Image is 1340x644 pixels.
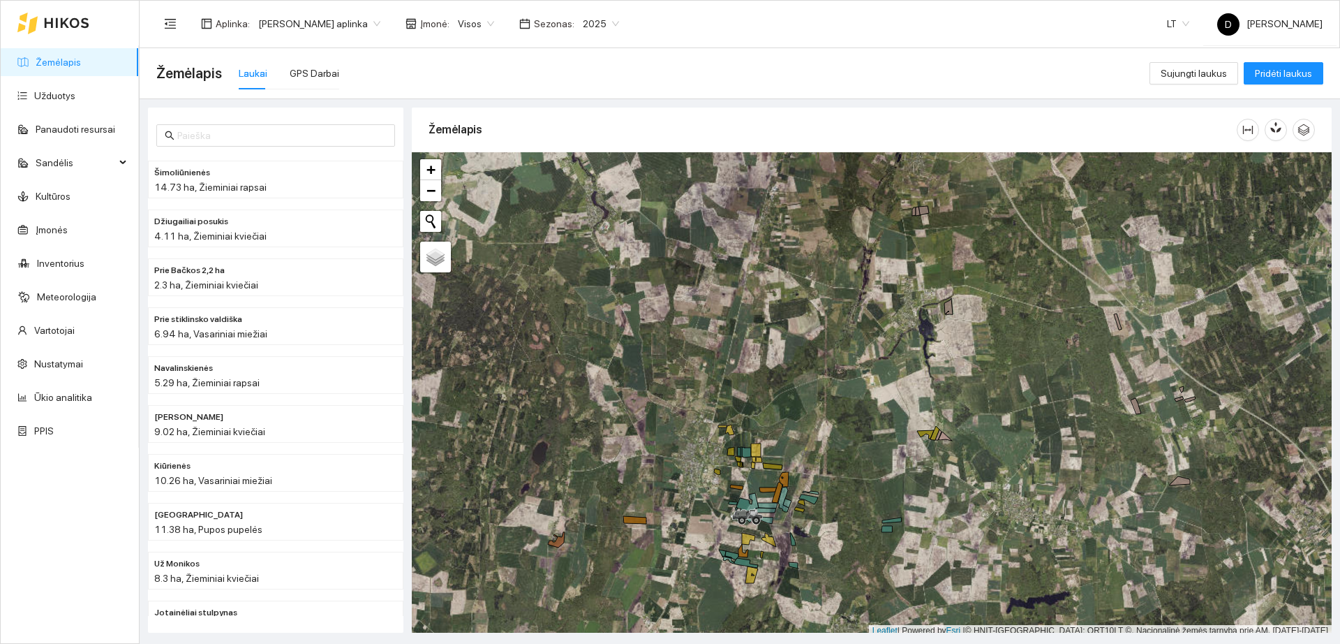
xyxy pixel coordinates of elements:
span: menu-fold [164,17,177,30]
span: [PERSON_NAME] [1217,18,1323,29]
a: Kultūros [36,191,70,202]
div: GPS Darbai [290,66,339,81]
a: PPIS [34,425,54,437]
a: Layers [420,242,451,272]
span: Navalinskienės [154,362,213,375]
a: Esri [946,626,961,636]
a: Užduotys [34,90,75,101]
span: Sandėlis [36,149,115,177]
span: search [165,131,174,140]
span: Prie Ažuoliuko [154,411,223,424]
span: shop [405,18,417,29]
span: Džiugailiai posukis [154,215,228,228]
span: 4.11 ha, Žieminiai kviečiai [154,230,267,242]
a: Vartotojai [34,325,75,336]
span: Aplinka : [216,16,250,31]
div: Laukai [239,66,267,81]
button: menu-fold [156,10,184,38]
span: Įmonė : [420,16,449,31]
span: 11.38 ha, Pupos pupelės [154,524,262,535]
a: Sujungti laukus [1149,68,1238,79]
span: 8.3 ha, Žieminiai kviečiai [154,573,259,584]
span: column-width [1237,124,1258,136]
span: 2025 [583,13,619,34]
span: Mileikiškės [154,508,243,522]
a: Zoom in [420,159,441,180]
span: Jotainėliai stulpynas [154,606,237,620]
span: Prie Bačkos 2,2 ha [154,264,225,277]
span: Žemėlapis [156,62,222,85]
span: 9.02 ha, Žieminiai kviečiai [154,426,265,437]
button: Sujungti laukus [1149,62,1238,85]
button: Pridėti laukus [1244,62,1323,85]
a: Pridėti laukus [1244,68,1323,79]
span: Pridėti laukus [1255,66,1312,81]
a: Panaudoti resursai [36,124,115,135]
span: 14.73 ha, Žieminiai rapsai [154,182,267,193]
span: Sezonas : [534,16,574,31]
span: | [963,626,965,636]
a: Nustatymai [34,358,83,369]
span: Šimoliūnienės [154,166,210,180]
a: Žemėlapis [36,57,81,68]
span: LT [1167,13,1189,34]
span: 2.3 ha, Žieminiai kviečiai [154,279,258,291]
a: Ūkio analitika [34,392,92,403]
span: Visos [458,13,494,34]
div: | Powered by © HNIT-[GEOGRAPHIC_DATA]; ORT10LT ©, Nacionalinė žemės tarnyba prie AM, [DATE]-[DATE] [869,625,1332,637]
a: Įmonės [36,224,68,235]
a: Inventorius [37,258,84,269]
span: calendar [519,18,530,29]
span: Sujungti laukus [1161,66,1227,81]
span: 5.29 ha, Žieminiai rapsai [154,377,260,388]
span: Už Monikos [154,557,200,571]
a: Zoom out [420,180,441,201]
a: Meteorologija [37,291,96,302]
span: − [426,182,435,199]
span: Kiūrienės [154,460,191,473]
span: 6.94 ha, Vasariniai miežiai [154,328,267,339]
span: D [1225,13,1232,36]
span: Prie stiklinsko valdiška [154,313,242,326]
div: Žemėlapis [429,110,1237,149]
span: + [426,161,435,178]
input: Paieška [177,128,387,143]
a: Leaflet [872,626,898,636]
span: 10.26 ha, Vasariniai miežiai [154,475,272,486]
button: column-width [1237,119,1259,141]
span: Donato Grakausko aplinka [258,13,380,34]
button: Initiate a new search [420,211,441,232]
span: layout [201,18,212,29]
